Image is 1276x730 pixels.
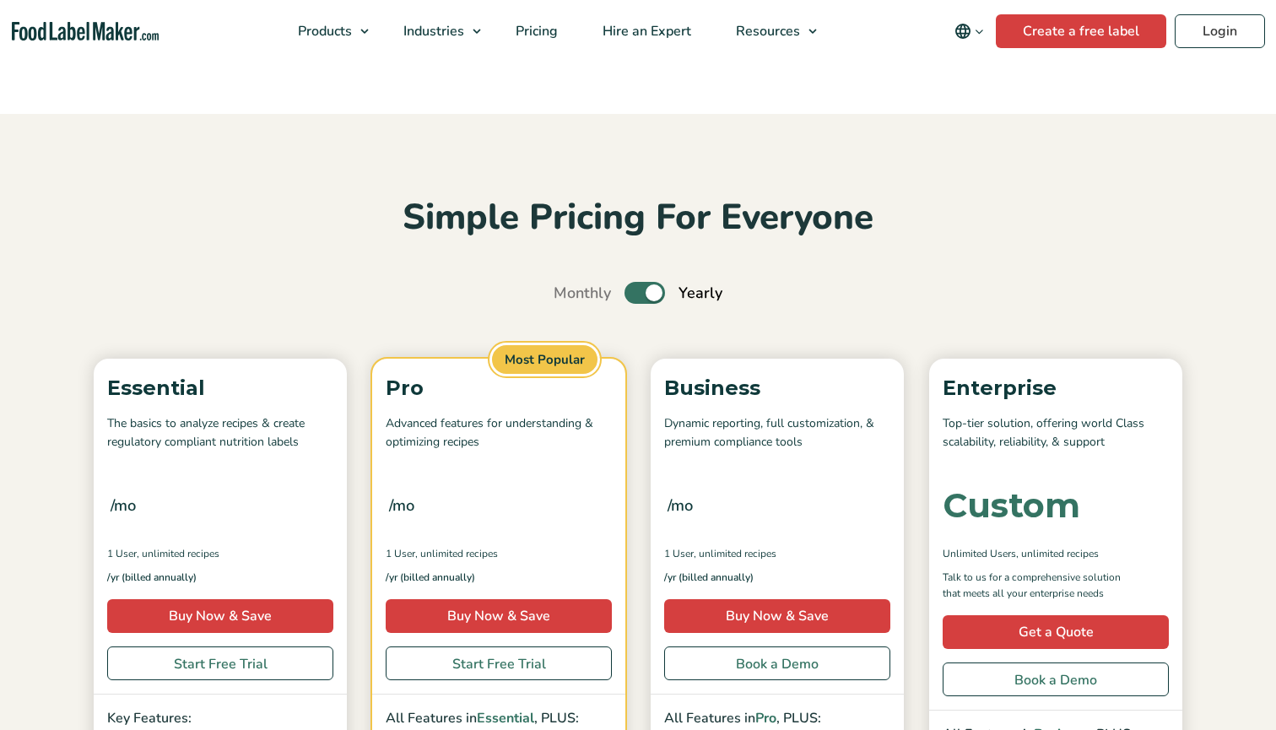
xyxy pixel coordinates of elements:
[943,414,1169,452] p: Top-tier solution, offering world Class scalability, reliability, & support
[943,570,1137,602] p: Talk to us for a comprehensive solution that meets all your enterprise needs
[1016,546,1099,561] span: , Unlimited Recipes
[107,372,333,404] p: Essential
[386,646,612,680] a: Start Free Trial
[943,372,1169,404] p: Enterprise
[554,282,611,305] span: Monthly
[943,546,1016,561] span: Unlimited Users
[943,489,1080,522] div: Custom
[107,570,197,586] span: /yr (billed annually)
[664,414,890,452] p: Dynamic reporting, full customization, & premium compliance tools
[664,372,890,404] p: Business
[731,22,802,41] span: Resources
[386,546,415,561] span: 1 User
[664,646,890,680] a: Book a Demo
[664,708,890,730] p: All Features in , PLUS:
[85,195,1191,241] h2: Simple Pricing For Everyone
[489,343,600,377] span: Most Popular
[389,494,414,517] span: /mo
[477,709,534,727] span: Essential
[943,662,1169,696] a: Book a Demo
[386,372,612,404] p: Pro
[12,22,159,41] a: Food Label Maker homepage
[624,282,665,304] label: Toggle
[111,494,136,517] span: /mo
[107,646,333,680] a: Start Free Trial
[755,709,776,727] span: Pro
[107,414,333,452] p: The basics to analyze recipes & create regulatory compliant nutrition labels
[107,546,137,561] span: 1 User
[943,615,1169,649] a: Get a Quote
[694,546,776,561] span: , Unlimited Recipes
[107,708,333,730] p: Key Features:
[597,22,693,41] span: Hire an Expert
[386,599,612,633] a: Buy Now & Save
[664,570,754,586] span: /yr (billed annually)
[386,708,612,730] p: All Features in , PLUS:
[996,14,1166,48] a: Create a free label
[415,546,498,561] span: , Unlimited Recipes
[386,414,612,452] p: Advanced features for understanding & optimizing recipes
[943,14,996,48] button: Change language
[386,570,475,586] span: /yr (billed annually)
[293,22,354,41] span: Products
[679,282,722,305] span: Yearly
[137,546,219,561] span: , Unlimited Recipes
[664,599,890,633] a: Buy Now & Save
[511,22,560,41] span: Pricing
[664,546,694,561] span: 1 User
[1175,14,1265,48] a: Login
[668,494,693,517] span: /mo
[107,599,333,633] a: Buy Now & Save
[398,22,466,41] span: Industries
